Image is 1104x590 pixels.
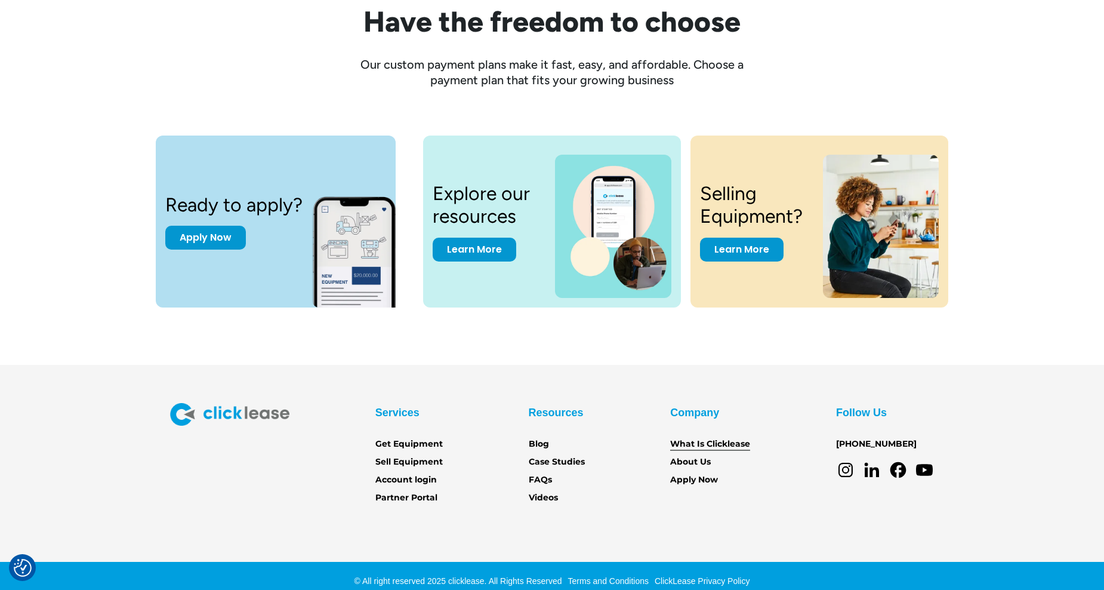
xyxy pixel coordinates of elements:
img: a woman sitting on a stool looking at her cell phone [823,155,939,298]
a: Get Equipment [375,438,443,451]
a: Case Studies [529,456,585,469]
a: ClickLease Privacy Policy [652,576,750,586]
img: Revisit consent button [14,559,32,577]
a: Learn More [433,238,516,262]
div: Follow Us [836,403,887,422]
a: Apply Now [670,474,718,487]
a: [PHONE_NUMBER] [836,438,917,451]
button: Consent Preferences [14,559,32,577]
a: FAQs [529,474,552,487]
h3: Ready to apply? [165,193,303,216]
div: © All right reserved 2025 clicklease. All Rights Reserved [354,575,562,587]
a: Account login [375,474,437,487]
h2: Have the freedom to choose [170,6,934,38]
div: Resources [529,403,584,422]
img: a photo of a man on a laptop and a cell phone [555,155,671,298]
a: Videos [529,491,558,505]
a: Apply Now [165,226,246,250]
a: Blog [529,438,549,451]
h3: Explore our resources [433,182,541,228]
div: Our custom payment plans make it fast, easy, and affordable. Choose a payment plan that fits your... [343,57,761,88]
a: What Is Clicklease [670,438,750,451]
div: Services [375,403,420,422]
a: Learn More [700,238,784,262]
a: Sell Equipment [375,456,443,469]
h3: Selling Equipment? [700,182,809,228]
a: Partner Portal [375,491,437,505]
div: Company [670,403,719,422]
img: New equipment quote on the screen of a smart phone [312,183,417,308]
a: About Us [670,456,711,469]
a: Terms and Conditions [565,576,649,586]
img: Clicklease logo [170,403,289,426]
